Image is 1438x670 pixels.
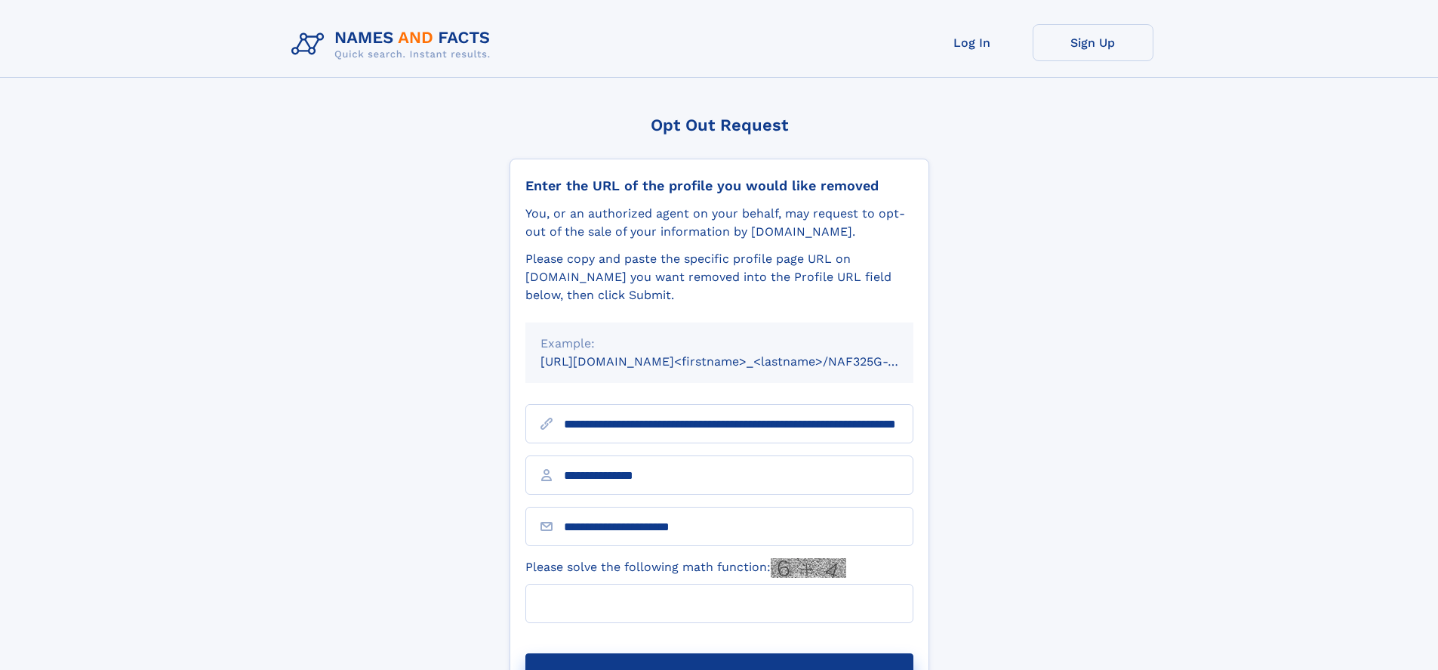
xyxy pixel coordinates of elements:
div: Example: [540,335,898,353]
small: [URL][DOMAIN_NAME]<firstname>_<lastname>/NAF325G-xxxxxxxx [540,354,942,369]
a: Sign Up [1033,24,1153,61]
div: Please copy and paste the specific profile page URL on [DOMAIN_NAME] you want removed into the Pr... [525,250,913,304]
img: Logo Names and Facts [285,24,503,65]
div: You, or an authorized agent on your behalf, may request to opt-out of the sale of your informatio... [525,205,913,241]
label: Please solve the following math function: [525,558,846,578]
div: Enter the URL of the profile you would like removed [525,178,913,194]
div: Opt Out Request [510,116,929,134]
a: Log In [912,24,1033,61]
